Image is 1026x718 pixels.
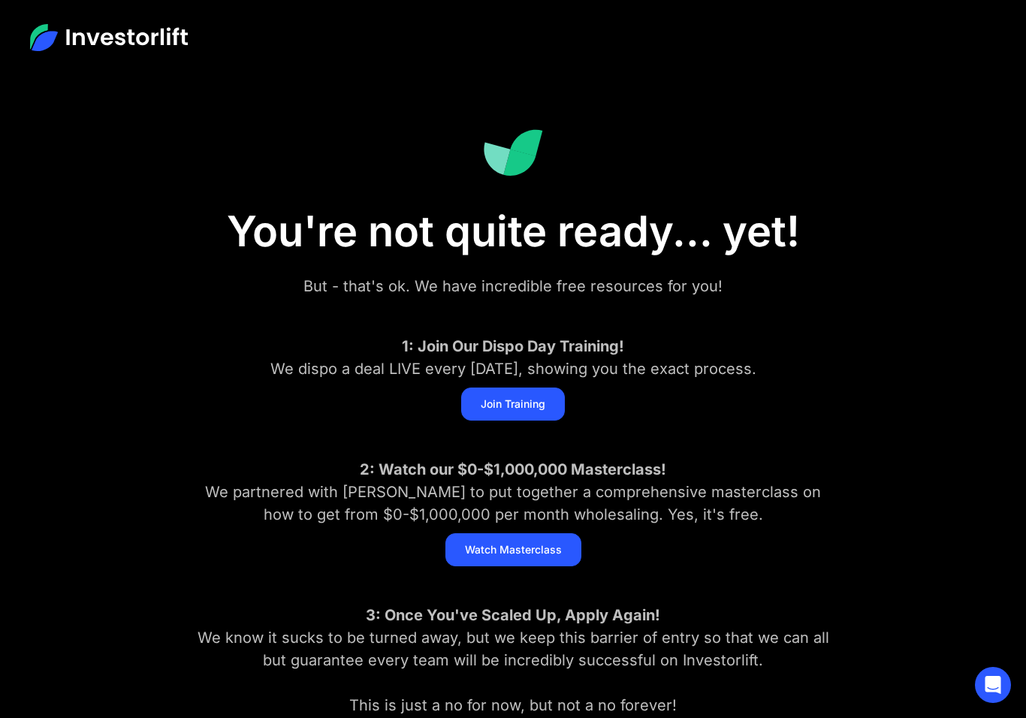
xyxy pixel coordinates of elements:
[190,275,836,297] div: But - that's ok. We have incredible free resources for you!
[461,388,565,421] a: Join Training
[366,606,660,624] strong: 3: Once You've Scaled Up, Apply Again!
[483,129,543,176] img: Investorlift Dashboard
[402,337,624,355] strong: 1: Join Our Dispo Day Training!
[445,533,581,566] a: Watch Masterclass
[190,458,836,526] div: We partnered with [PERSON_NAME] to put together a comprehensive masterclass on how to get from $0...
[975,667,1011,703] div: Open Intercom Messenger
[137,207,889,257] h1: You're not quite ready... yet!
[360,460,666,478] strong: 2: Watch our $0-$1,000,000 Masterclass!
[190,335,836,380] div: We dispo a deal LIVE every [DATE], showing you the exact process.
